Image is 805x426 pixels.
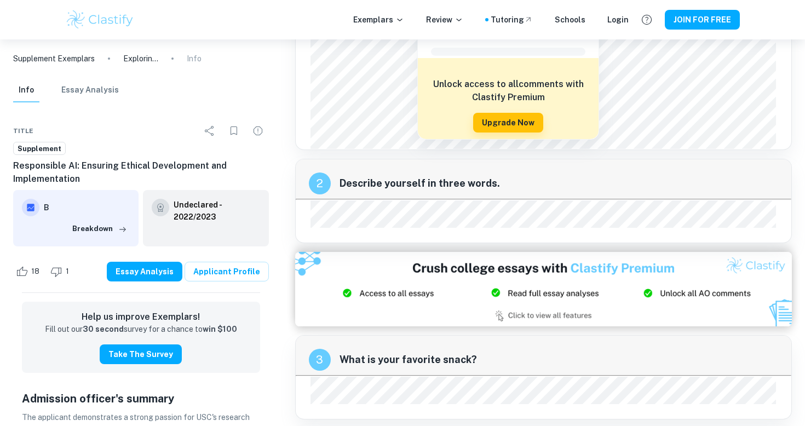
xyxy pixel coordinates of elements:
button: Take the Survey [100,344,182,364]
button: Upgrade Now [473,113,543,133]
span: Title [13,126,33,136]
strong: 30 second [83,325,124,333]
div: Like [13,263,45,280]
img: Ad [295,252,792,326]
div: Bookmark [223,120,245,142]
p: Info [187,53,202,65]
h6: Unlock access to all comments with Clastify Premium [423,78,593,104]
h6: Help us improve Exemplars! [31,310,251,324]
span: 18 [25,266,45,277]
p: Review [426,14,463,26]
a: Supplement Exemplars [13,53,95,65]
span: Supplement [14,143,65,154]
a: Login [607,14,629,26]
button: Info [13,78,39,102]
p: Fill out our survey for a chance to [45,324,237,336]
strong: win $100 [203,325,237,333]
a: Schools [555,14,585,26]
span: Describe yourself in three words. [340,176,779,191]
button: Essay Analysis [61,78,119,102]
span: What is your favorite snack? [340,352,779,367]
div: recipe [309,349,331,371]
h5: Admission officer's summary [22,390,260,407]
div: Share [199,120,221,142]
a: Tutoring [491,14,533,26]
a: Supplement [13,142,66,156]
p: Exemplars [353,14,404,26]
img: Clastify logo [65,9,135,31]
h6: B [44,202,130,214]
div: recipe [309,172,331,194]
button: JOIN FOR FREE [665,10,740,30]
p: Exploring Academic Interests at [GEOGRAPHIC_DATA]: Neuroscience, Chinese Language, and Cultural I... [123,53,158,65]
div: Dislike [48,263,75,280]
button: Help and Feedback [637,10,656,29]
a: Applicant Profile [185,262,269,281]
button: Breakdown [70,221,130,237]
span: 1 [60,266,75,277]
div: Report issue [247,120,269,142]
h6: Responsible AI: Ensuring Ethical Development and Implementation [13,159,269,186]
button: Essay Analysis [107,262,182,281]
a: Undeclared - 2022/2023 [174,199,260,223]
